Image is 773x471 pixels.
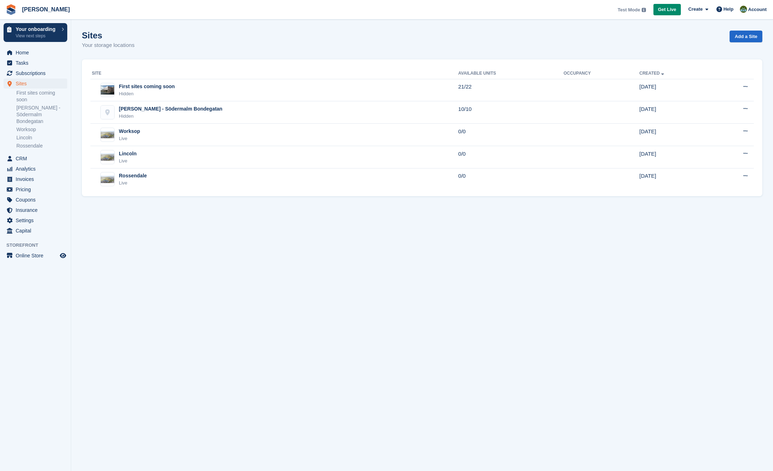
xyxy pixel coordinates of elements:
img: icon-info-grey-7440780725fd019a000dd9b08b2336e03edf1995a4989e88bcd33f0948082b44.svg [642,8,646,12]
a: Created [640,71,666,76]
span: Subscriptions [16,68,58,78]
img: Adam Ivarsson [740,6,747,13]
a: Rossendale [16,143,67,149]
span: Analytics [16,164,58,174]
a: Add a Site [730,31,762,42]
td: 0/0 [458,146,564,168]
span: Help [724,6,733,13]
span: Account [748,6,767,13]
p: Your onboarding [16,27,58,32]
a: Preview store [59,251,67,260]
span: Storefront [6,242,71,249]
span: Invoices [16,174,58,184]
img: Image of Worksop site [101,131,114,138]
a: Your onboarding View next steps [4,23,67,42]
td: 0/0 [458,124,564,146]
a: Lincoln [16,134,67,141]
img: stora-icon-8386f47178a22dfd0bd8f6a31ec36ba5ce8667c1dd55bd0f319d3a0aa187defe.svg [6,4,16,15]
div: Hidden [119,90,175,97]
span: Pricing [16,184,58,194]
a: menu [4,205,67,215]
a: menu [4,174,67,184]
div: First sites coming soon [119,83,175,90]
td: [DATE] [640,101,712,124]
div: Hidden [119,113,222,120]
span: Capital [16,226,58,236]
div: Rossendale [119,172,147,180]
span: CRM [16,154,58,164]
a: menu [4,195,67,205]
div: Lincoln [119,150,137,157]
td: [DATE] [640,79,712,101]
th: Site [90,68,458,79]
span: Tasks [16,58,58,68]
div: Live [119,135,140,142]
a: First sites coming soon [16,90,67,103]
span: Coupons [16,195,58,205]
a: menu [4,154,67,164]
td: [DATE] [640,124,712,146]
div: [PERSON_NAME] - Södermalm Bondegatan [119,105,222,113]
a: menu [4,184,67,194]
div: Live [119,157,137,165]
img: Image of Rossendale site [101,176,114,183]
a: menu [4,68,67,78]
span: Get Live [658,6,676,13]
a: menu [4,251,67,261]
td: 21/22 [458,79,564,101]
a: Worksop [16,126,67,133]
td: [DATE] [640,146,712,168]
img: Adam Test - Södermalm Bondegatan site image placeholder [101,106,114,119]
span: Sites [16,79,58,89]
span: Create [688,6,703,13]
a: menu [4,164,67,174]
div: Live [119,180,147,187]
span: Test Mode [617,6,640,14]
div: Worksop [119,128,140,135]
img: Image of First sites coming soon site [101,85,114,95]
th: Available Units [458,68,564,79]
span: Online Store [16,251,58,261]
span: Home [16,48,58,58]
h1: Sites [82,31,135,40]
a: menu [4,48,67,58]
td: [DATE] [640,168,712,190]
span: Insurance [16,205,58,215]
img: Image of Lincoln site [101,153,114,161]
p: Your storage locations [82,41,135,49]
td: 10/10 [458,101,564,124]
a: menu [4,79,67,89]
p: View next steps [16,33,58,39]
a: Get Live [653,4,681,16]
a: menu [4,58,67,68]
a: [PERSON_NAME] - Södermalm Bondegatan [16,105,67,125]
a: menu [4,226,67,236]
th: Occupancy [564,68,640,79]
span: Settings [16,215,58,225]
td: 0/0 [458,168,564,190]
a: [PERSON_NAME] [19,4,73,15]
a: menu [4,215,67,225]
